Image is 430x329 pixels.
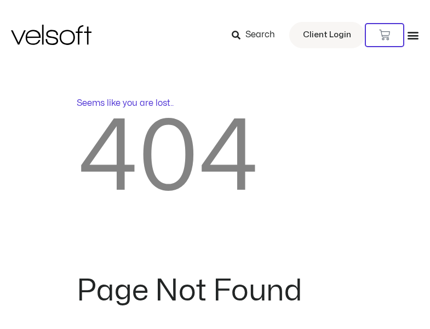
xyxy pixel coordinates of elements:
img: Velsoft Training Materials [11,25,91,45]
a: Client Login [289,22,365,48]
h2: Page Not Found [77,276,354,306]
h2: 404 [77,110,354,208]
a: Search [232,26,283,44]
div: Menu Toggle [407,29,419,41]
p: Seems like you are lost.. [77,97,354,110]
span: Search [245,28,275,42]
span: Client Login [303,28,351,42]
